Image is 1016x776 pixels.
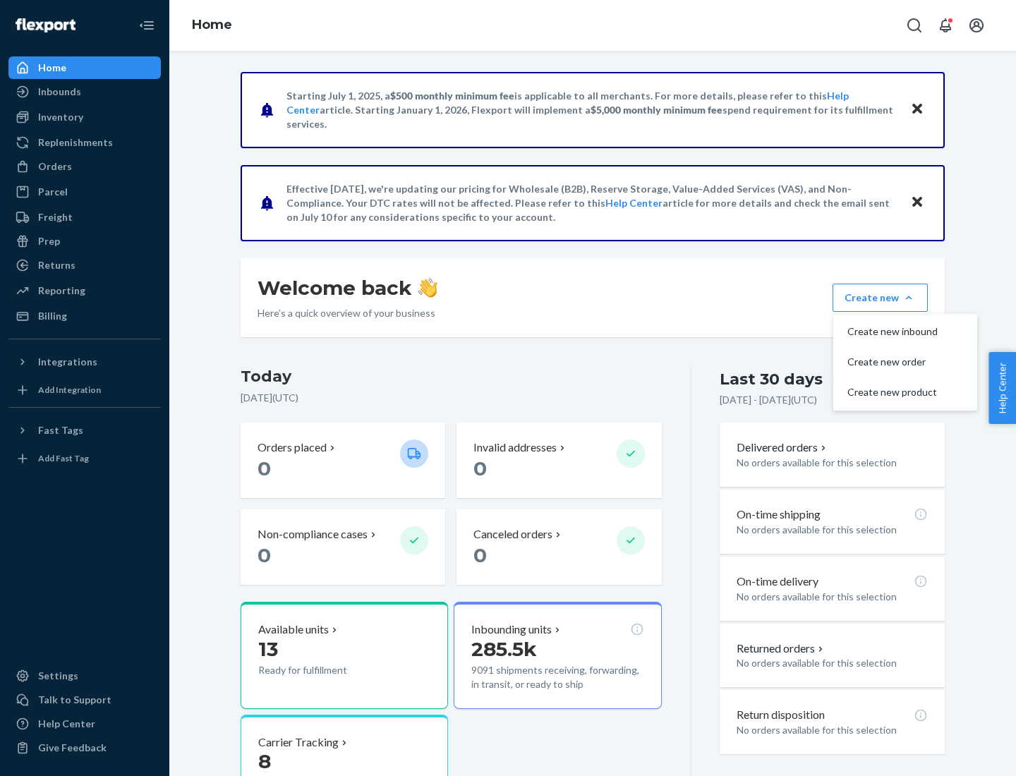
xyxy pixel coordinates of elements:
[241,423,445,498] button: Orders placed 0
[836,377,974,408] button: Create new product
[258,622,329,638] p: Available units
[962,11,991,40] button: Open account menu
[737,656,928,670] p: No orders available for this selection
[737,456,928,470] p: No orders available for this selection
[8,106,161,128] a: Inventory
[8,181,161,203] a: Parcel
[258,734,339,751] p: Carrier Tracking
[8,56,161,79] a: Home
[900,11,929,40] button: Open Search Box
[38,185,68,199] div: Parcel
[258,543,271,567] span: 0
[454,602,661,709] button: Inbounding units285.5k9091 shipments receiving, forwarding, in transit, or ready to ship
[258,306,437,320] p: Here’s a quick overview of your business
[473,439,557,456] p: Invalid addresses
[8,419,161,442] button: Fast Tags
[38,452,89,464] div: Add Fast Tag
[38,61,66,75] div: Home
[38,85,81,99] div: Inbounds
[38,284,85,298] div: Reporting
[737,723,928,737] p: No orders available for this selection
[908,193,926,213] button: Close
[16,18,75,32] img: Flexport logo
[473,543,487,567] span: 0
[258,526,368,542] p: Non-compliance cases
[847,357,938,367] span: Create new order
[258,275,437,301] h1: Welcome back
[473,456,487,480] span: 0
[38,234,60,248] div: Prep
[38,741,107,755] div: Give Feedback
[737,523,928,537] p: No orders available for this selection
[8,305,161,327] a: Billing
[8,379,161,401] a: Add Integration
[737,574,818,590] p: On-time delivery
[8,713,161,735] a: Help Center
[473,526,552,542] p: Canceled orders
[591,104,722,116] span: $5,000 monthly minimum fee
[38,717,95,731] div: Help Center
[8,665,161,687] a: Settings
[241,509,445,585] button: Non-compliance cases 0
[241,365,662,388] h3: Today
[737,590,928,604] p: No orders available for this selection
[258,637,278,661] span: 13
[8,736,161,759] button: Give Feedback
[833,284,928,312] button: Create newCreate new inboundCreate new orderCreate new product
[258,749,271,773] span: 8
[836,347,974,377] button: Create new order
[8,206,161,229] a: Freight
[847,327,938,337] span: Create new inbound
[258,439,327,456] p: Orders placed
[737,507,821,523] p: On-time shipping
[605,197,663,209] a: Help Center
[38,693,111,707] div: Talk to Support
[286,182,897,224] p: Effective [DATE], we're updating our pricing for Wholesale (B2B), Reserve Storage, Value-Added Se...
[241,602,448,709] button: Available units13Ready for fulfillment
[8,254,161,277] a: Returns
[737,439,829,456] button: Delivered orders
[38,210,73,224] div: Freight
[8,351,161,373] button: Integrations
[931,11,960,40] button: Open notifications
[456,509,661,585] button: Canceled orders 0
[737,707,825,723] p: Return disposition
[192,17,232,32] a: Home
[847,387,938,397] span: Create new product
[241,391,662,405] p: [DATE] ( UTC )
[38,384,101,396] div: Add Integration
[38,309,67,323] div: Billing
[471,663,643,691] p: 9091 shipments receiving, forwarding, in transit, or ready to ship
[908,99,926,120] button: Close
[38,355,97,369] div: Integrations
[737,641,826,657] button: Returned orders
[133,11,161,40] button: Close Navigation
[38,258,75,272] div: Returns
[38,669,78,683] div: Settings
[8,279,161,302] a: Reporting
[720,393,817,407] p: [DATE] - [DATE] ( UTC )
[418,278,437,298] img: hand-wave emoji
[38,159,72,174] div: Orders
[390,90,514,102] span: $500 monthly minimum fee
[181,5,243,46] ol: breadcrumbs
[8,131,161,154] a: Replenishments
[836,317,974,347] button: Create new inbound
[38,110,83,124] div: Inventory
[286,89,897,131] p: Starting July 1, 2025, a is applicable to all merchants. For more details, please refer to this a...
[8,689,161,711] a: Talk to Support
[8,447,161,470] a: Add Fast Tag
[720,368,823,390] div: Last 30 days
[471,622,552,638] p: Inbounding units
[258,456,271,480] span: 0
[988,352,1016,424] button: Help Center
[471,637,537,661] span: 285.5k
[8,155,161,178] a: Orders
[456,423,661,498] button: Invalid addresses 0
[8,230,161,253] a: Prep
[258,663,389,677] p: Ready for fulfillment
[8,80,161,103] a: Inbounds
